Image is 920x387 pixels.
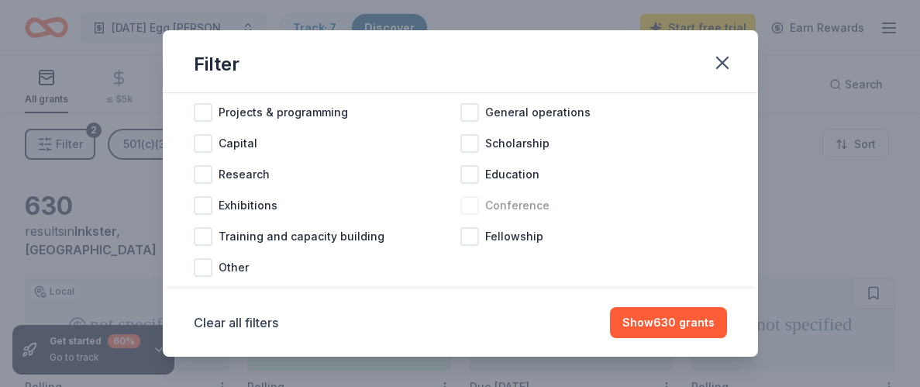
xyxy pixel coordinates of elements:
[485,196,550,215] span: Conference
[485,165,539,184] span: Education
[219,103,348,122] span: Projects & programming
[219,196,277,215] span: Exhibitions
[219,227,384,246] span: Training and capacity building
[219,165,270,184] span: Research
[610,307,727,338] button: Show630 grants
[219,258,249,277] span: Other
[194,52,239,77] div: Filter
[194,313,278,332] button: Clear all filters
[485,227,543,246] span: Fellowship
[219,134,257,153] span: Capital
[485,134,550,153] span: Scholarship
[485,103,591,122] span: General operations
